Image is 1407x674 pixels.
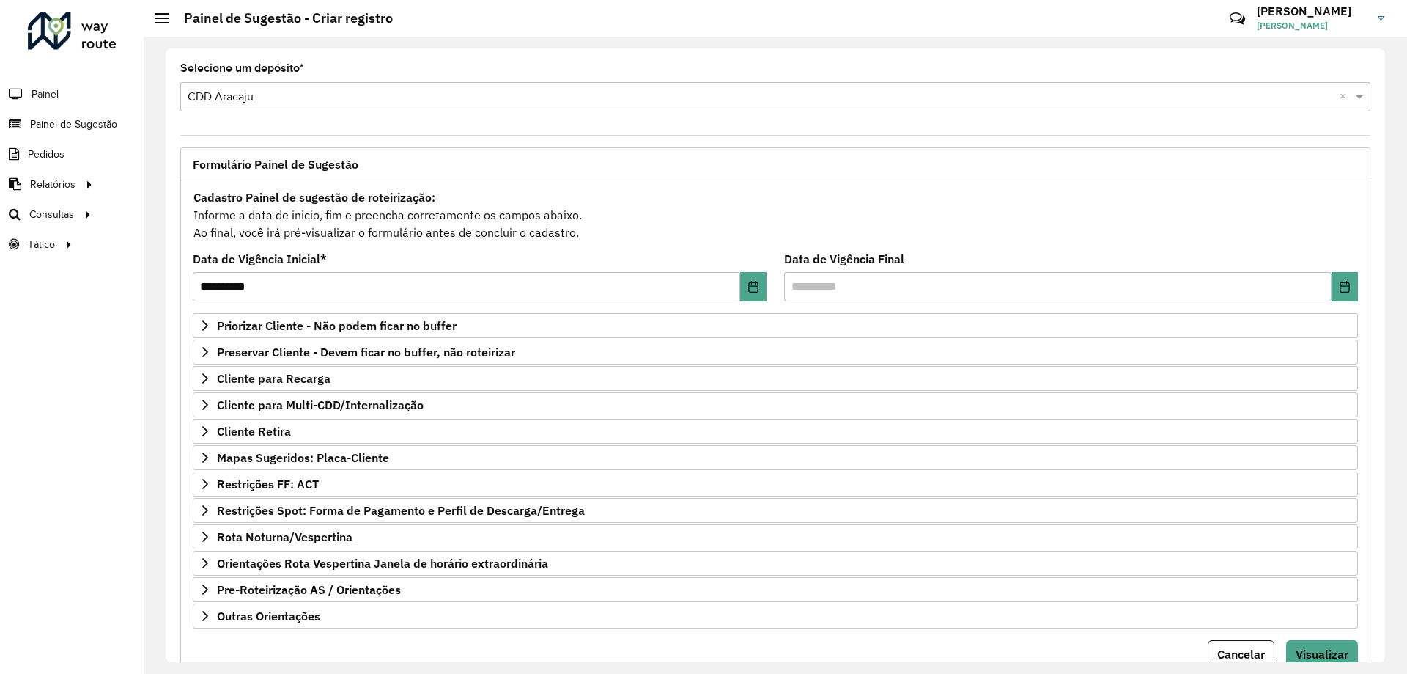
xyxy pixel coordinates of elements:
[193,419,1358,444] a: Cliente Retira
[193,340,1358,365] a: Preservar Cliente - Devem ficar no buffer, não roteirizar
[217,584,401,596] span: Pre-Roteirização AS / Orientações
[28,147,64,162] span: Pedidos
[193,577,1358,602] a: Pre-Roteirização AS / Orientações
[1217,647,1265,662] span: Cancelar
[1208,640,1274,668] button: Cancelar
[217,373,330,384] span: Cliente para Recarga
[1332,272,1358,301] button: Choose Date
[217,320,457,331] span: Priorizar Cliente - Não podem ficar no buffer
[28,237,55,252] span: Tático
[29,207,74,222] span: Consultas
[32,87,59,102] span: Painel
[193,524,1358,549] a: Rota Noturna/Vespertina
[193,366,1358,391] a: Cliente para Recarga
[784,250,904,268] label: Data de Vigência Final
[217,346,515,358] span: Preservar Cliente - Devem ficar no buffer, não roteirizar
[193,392,1358,417] a: Cliente para Multi-CDD/Internalização
[193,188,1358,242] div: Informe a data de inicio, fim e preencha corretamente os campos abaixo. Ao final, você irá pré-vi...
[1286,640,1358,668] button: Visualizar
[193,498,1358,523] a: Restrições Spot: Forma de Pagamento e Perfil de Descarga/Entrega
[169,10,393,26] h2: Painel de Sugestão - Criar registro
[217,425,291,437] span: Cliente Retira
[193,551,1358,576] a: Orientações Rota Vespertina Janela de horário extraordinária
[217,452,389,464] span: Mapas Sugeridos: Placa-Cliente
[193,472,1358,497] a: Restrições FF: ACT
[217,478,319,490] span: Restrições FF: ACT
[740,272,767,301] button: Choose Date
[217,399,424,411] span: Cliente para Multi-CDD/Internalização
[217,557,548,569] span: Orientações Rota Vespertina Janela de horário extraordinária
[193,250,327,268] label: Data de Vigência Inicial
[30,117,117,132] span: Painel de Sugestão
[217,505,585,516] span: Restrições Spot: Forma de Pagamento e Perfil de Descarga/Entrega
[1257,4,1367,18] h3: [PERSON_NAME]
[30,177,75,192] span: Relatórios
[193,604,1358,629] a: Outras Orientações
[1296,647,1348,662] span: Visualizar
[1257,19,1367,32] span: [PERSON_NAME]
[180,59,304,77] label: Selecione um depósito
[193,190,435,205] strong: Cadastro Painel de sugestão de roteirização:
[193,313,1358,338] a: Priorizar Cliente - Não podem ficar no buffer
[217,610,320,622] span: Outras Orientações
[193,445,1358,470] a: Mapas Sugeridos: Placa-Cliente
[217,531,352,543] span: Rota Noturna/Vespertina
[193,158,358,170] span: Formulário Painel de Sugestão
[1222,3,1253,34] a: Contato Rápido
[1340,88,1352,106] span: Clear all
